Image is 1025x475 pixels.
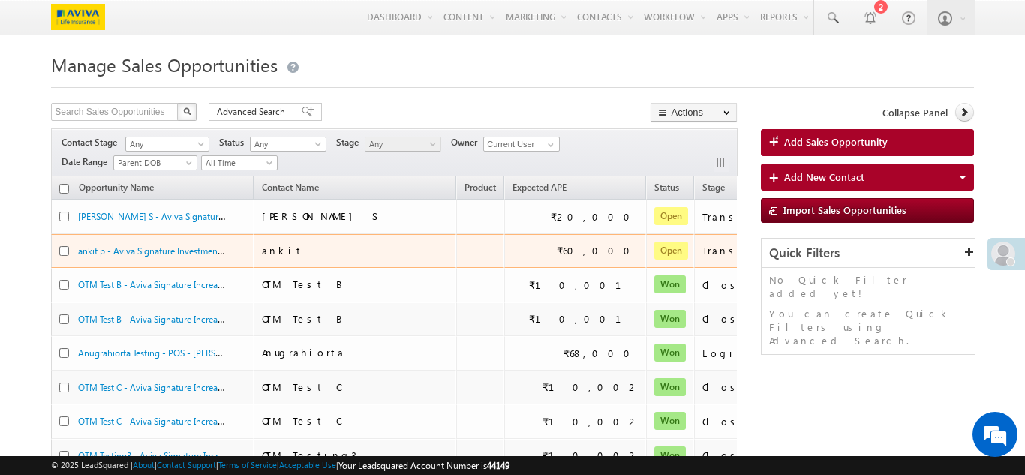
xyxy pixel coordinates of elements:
div: Closed - Won [702,380,852,394]
span: 44149 [487,460,509,471]
span: Won [654,378,686,396]
input: Check all records [59,184,69,194]
a: OTM Test C - Aviva Signature Increasing Income Plan [78,380,285,393]
span: Your Leadsquared Account Number is [338,460,509,471]
span: OTM Test C [262,380,340,393]
span: Open [654,207,688,225]
p: No Quick Filter added yet! [769,273,967,300]
a: Add Sales Opportunity [761,129,974,156]
span: Owner [451,136,483,149]
span: Expected APE [512,182,567,193]
span: ankit [262,244,303,257]
div: ₹60,000 [557,244,639,257]
div: ₹10,002 [543,449,639,462]
span: Contact Name [254,179,326,199]
span: Status [219,136,250,149]
a: Contact Support [157,460,216,470]
span: Any [251,137,322,151]
div: Closed - Won [702,312,852,326]
a: OTM Testing3 - Aviva Signature Increasing Income Plan [78,449,295,461]
img: Custom Logo [51,4,105,30]
span: Any [365,137,437,151]
img: Search [183,107,191,115]
span: © 2025 LeadSquared | | | | | [51,458,509,473]
span: OTM Test B [262,278,342,290]
span: Won [654,412,686,430]
span: Any [126,137,204,151]
span: OTM Test B [262,312,342,325]
a: Parent DOB [113,155,197,170]
div: Closed - Won [702,449,852,462]
span: [PERSON_NAME] S [262,209,383,222]
a: Status [647,179,687,199]
span: OTM Testing3 [262,449,356,461]
p: You can create Quick Filters using Advanced Search. [769,307,967,347]
span: Won [654,275,686,293]
a: Any [250,137,326,152]
a: OTM Test C - Aviva Signature Increasing Income Plan [78,414,285,427]
a: About [133,460,155,470]
div: ₹10,002 [543,380,639,394]
span: Add Sales Opportunity [784,135,888,149]
div: ₹10,001 [529,312,639,326]
span: Collapse Panel [882,106,948,119]
button: Actions [651,103,737,122]
a: Any [365,137,441,152]
span: Parent DOB [114,156,192,170]
span: Contact Stage [62,136,123,149]
span: Won [654,446,686,464]
span: Won [654,310,686,328]
span: Stage [336,136,365,149]
span: Stage [702,182,725,193]
a: All Time [201,155,278,170]
div: ₹20,000 [551,210,639,224]
a: Opportunity Name [71,179,161,199]
span: Won [654,344,686,362]
div: ₹10,002 [543,415,639,428]
div: Closed - Won [702,415,852,428]
a: OTM Test B - Aviva Signature Increasing Income Plan [78,278,285,290]
div: ₹10,001 [529,278,639,292]
div: Transfer to Athena Failed [702,244,852,257]
a: Anugrahiorta Testing - POS - [PERSON_NAME] [78,346,261,359]
div: Login Successful [702,347,852,360]
div: Quick Filters [762,239,975,268]
a: Expected APE [505,179,574,199]
span: Opportunity Name [79,182,154,193]
input: Type to Search [483,137,560,152]
span: Open [654,242,688,260]
span: Add New Contact [784,170,864,183]
a: Show All Items [540,137,558,152]
span: OTM Test C [262,414,340,427]
span: Import Sales Opportunities [783,203,906,216]
a: Terms of Service [218,460,277,470]
a: [PERSON_NAME] S - Aviva Signature Guaranteed Income Plan [78,209,322,222]
a: ankit p - Aviva Signature Investment Plan [78,244,240,257]
a: OTM Test B - Aviva Signature Increasing Income Plan [78,312,285,325]
span: Anugrahiorta [262,346,345,359]
span: Date Range [62,155,113,169]
span: Product [464,182,496,193]
div: ₹68,000 [564,347,639,360]
span: All Time [202,156,273,170]
div: Closed - Won [702,278,852,292]
a: Stage [695,179,732,199]
span: Advanced Search [217,105,290,119]
div: Transfer to Athena Failed [702,210,852,224]
a: Any [125,137,209,152]
a: Acceptable Use [279,460,336,470]
span: Manage Sales Opportunities [51,53,278,77]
